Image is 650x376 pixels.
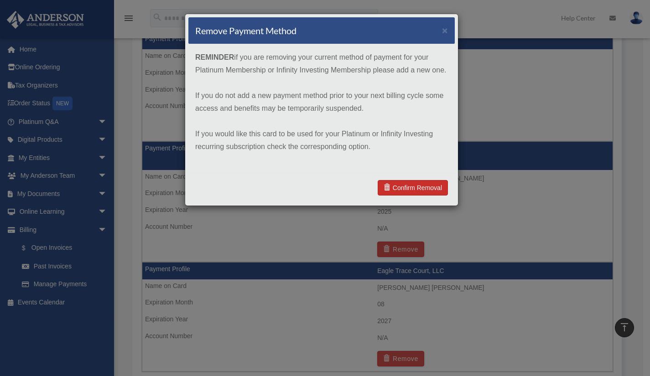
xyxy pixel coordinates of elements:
strong: REMINDER [195,53,234,61]
div: if you are removing your current method of payment for your Platinum Membership or Infinity Inves... [188,44,455,173]
h4: Remove Payment Method [195,24,296,37]
button: × [442,26,448,35]
p: If you do not add a new payment method prior to your next billing cycle some access and benefits ... [195,89,448,115]
p: If you would like this card to be used for your Platinum or Infinity Investing recurring subscrip... [195,128,448,153]
a: Confirm Removal [378,180,448,196]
